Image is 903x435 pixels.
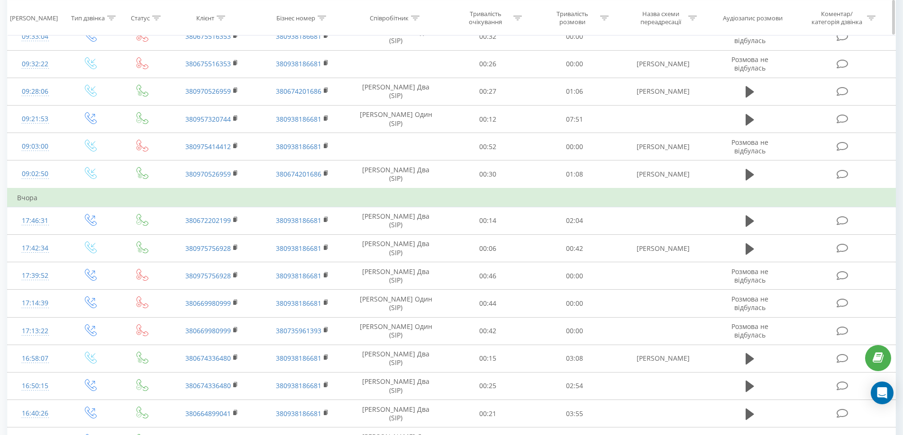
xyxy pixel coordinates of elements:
td: 00:52 [445,133,531,160]
a: 380938186681 [276,354,321,363]
a: 380938186681 [276,142,321,151]
a: 380938186681 [276,59,321,68]
td: 01:08 [531,160,618,188]
td: [PERSON_NAME] Два (SIP) [347,235,445,262]
a: 380938186681 [276,32,321,41]
td: [PERSON_NAME] [618,235,708,262]
td: [PERSON_NAME] Два (SIP) [347,160,445,188]
td: [PERSON_NAME] [618,50,708,78]
td: [PERSON_NAME] Два (SIP) [347,400,445,427]
td: [PERSON_NAME] Один (SIP) [347,317,445,345]
td: 00:12 [445,106,531,133]
td: [PERSON_NAME] Один (SIP) [347,23,445,50]
span: Розмова не відбулась [731,55,768,72]
div: Тип дзвінка [71,14,105,22]
span: Розмова не відбулась [731,294,768,312]
td: [PERSON_NAME] Два (SIP) [347,78,445,105]
div: Бізнес номер [276,14,315,22]
td: [PERSON_NAME] [618,345,708,372]
td: 00:00 [531,290,618,317]
a: 380975756928 [185,271,231,280]
span: Розмова не відбулась [731,138,768,155]
div: 09:33:04 [17,27,54,46]
td: 02:04 [531,207,618,234]
td: [PERSON_NAME] Один (SIP) [347,106,445,133]
td: 00:00 [531,317,618,345]
td: 00:06 [445,235,531,262]
td: [PERSON_NAME] Два (SIP) [347,372,445,399]
div: Співробітник [370,14,409,22]
td: 01:06 [531,78,618,105]
div: 17:13:22 [17,322,54,340]
td: 03:08 [531,345,618,372]
td: 00:21 [445,400,531,427]
td: 00:44 [445,290,531,317]
a: 380970526959 [185,169,231,178]
div: 16:58:07 [17,349,54,368]
div: 09:02:50 [17,165,54,183]
a: 380957320744 [185,115,231,124]
a: 380938186681 [276,409,321,418]
div: Тривалість розмови [547,10,598,26]
a: 380672202199 [185,216,231,225]
div: 09:03:00 [17,137,54,156]
a: 380938186681 [276,244,321,253]
a: 380938186681 [276,299,321,308]
div: 17:42:34 [17,239,54,257]
div: 09:32:22 [17,55,54,73]
a: 380674201686 [276,169,321,178]
td: 00:00 [531,262,618,290]
div: 17:46:31 [17,212,54,230]
td: 03:55 [531,400,618,427]
a: 380975414412 [185,142,231,151]
td: 00:27 [445,78,531,105]
div: Коментар/категорія дзвінка [809,10,865,26]
a: 380674336480 [185,381,231,390]
div: 17:14:39 [17,294,54,312]
a: 380675516353 [185,32,231,41]
td: [PERSON_NAME] [618,78,708,105]
a: 380669980999 [185,299,231,308]
div: Назва схеми переадресації [635,10,686,26]
td: [PERSON_NAME] Два (SIP) [347,207,445,234]
div: Статус [131,14,150,22]
td: 00:26 [445,50,531,78]
td: 00:00 [531,133,618,160]
a: 380674336480 [185,354,231,363]
div: 16:50:15 [17,377,54,395]
span: Розмова не відбулась [731,27,768,45]
td: [PERSON_NAME] Два (SIP) [347,345,445,372]
div: Open Intercom Messenger [871,382,894,404]
td: Вчора [8,188,896,207]
td: 00:42 [531,235,618,262]
td: 00:42 [445,317,531,345]
a: 380675516353 [185,59,231,68]
div: 16:40:26 [17,404,54,423]
td: 00:32 [445,23,531,50]
a: 380975756928 [185,244,231,253]
div: Аудіозапис розмови [723,14,783,22]
div: 17:39:52 [17,266,54,285]
a: 380674201686 [276,87,321,96]
td: [PERSON_NAME] Два (SIP) [347,262,445,290]
div: [PERSON_NAME] [10,14,58,22]
div: 09:21:53 [17,110,54,128]
td: 02:54 [531,372,618,399]
td: [PERSON_NAME] [618,160,708,188]
td: 00:15 [445,345,531,372]
td: 00:46 [445,262,531,290]
div: Клієнт [196,14,214,22]
a: 380938186681 [276,216,321,225]
td: 00:00 [531,23,618,50]
td: [PERSON_NAME] [618,133,708,160]
td: 00:30 [445,160,531,188]
span: Розмова не відбулась [731,322,768,339]
td: 07:51 [531,106,618,133]
div: Тривалість очікування [460,10,511,26]
td: 00:25 [445,372,531,399]
a: 380735961393 [276,326,321,335]
td: [PERSON_NAME] Один (SIP) [347,290,445,317]
a: 380938186681 [276,115,321,124]
td: 00:00 [531,50,618,78]
a: 380938186681 [276,271,321,280]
